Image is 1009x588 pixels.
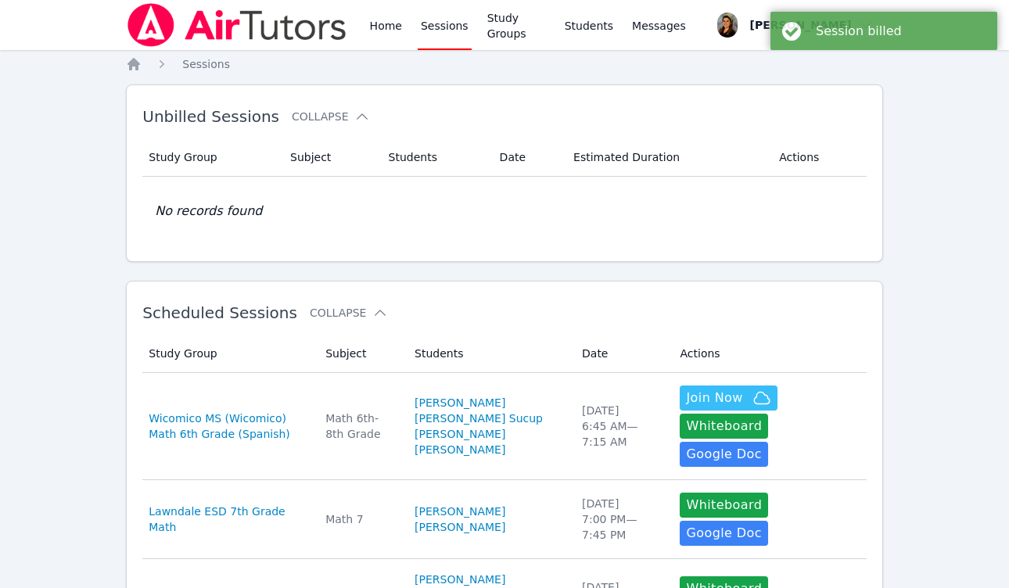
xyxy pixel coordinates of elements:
[770,138,867,177] th: Actions
[582,496,661,543] div: [DATE] 7:00 PM — 7:45 PM
[149,504,307,535] a: Lawndale ESD 7th Grade Math
[142,303,297,322] span: Scheduled Sessions
[670,335,866,373] th: Actions
[415,442,505,457] a: [PERSON_NAME]
[310,305,388,321] button: Collapse
[379,138,490,177] th: Students
[686,389,742,407] span: Join Now
[149,411,307,442] a: Wicomico MS (Wicomico) Math 6th Grade (Spanish)
[415,504,505,519] a: [PERSON_NAME]
[632,18,686,34] span: Messages
[325,511,396,527] div: Math 7
[680,442,767,467] a: Google Doc
[126,56,883,72] nav: Breadcrumb
[182,56,230,72] a: Sessions
[415,395,563,426] a: [PERSON_NAME] [PERSON_NAME] Sucup
[680,521,767,546] a: Google Doc
[292,109,370,124] button: Collapse
[680,414,768,439] button: Whiteboard
[680,385,777,411] button: Join Now
[316,335,405,373] th: Subject
[142,107,279,126] span: Unbilled Sessions
[142,373,867,480] tr: Wicomico MS (Wicomico) Math 6th Grade (Spanish)Math 6th-8th Grade[PERSON_NAME] [PERSON_NAME] Sucu...
[490,138,564,177] th: Date
[182,58,230,70] span: Sessions
[415,426,505,442] a: [PERSON_NAME]
[142,335,316,373] th: Study Group
[573,335,670,373] th: Date
[325,411,396,442] div: Math 6th-8th Grade
[142,177,867,246] td: No records found
[142,138,281,177] th: Study Group
[126,3,347,47] img: Air Tutors
[680,493,768,518] button: Whiteboard
[816,23,986,38] div: Session billed
[281,138,379,177] th: Subject
[564,138,770,177] th: Estimated Duration
[415,519,505,535] a: [PERSON_NAME]
[142,480,867,559] tr: Lawndale ESD 7th Grade MathMath 7[PERSON_NAME][PERSON_NAME][DATE]7:00 PM—7:45 PMWhiteboardGoogle Doc
[405,335,573,373] th: Students
[582,403,661,450] div: [DATE] 6:45 AM — 7:15 AM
